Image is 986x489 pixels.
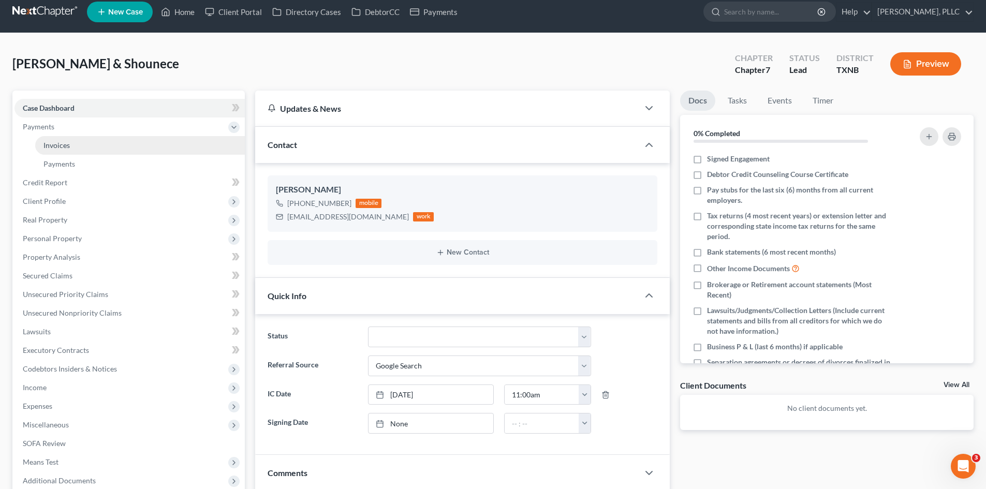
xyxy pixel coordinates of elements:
span: Credit Report [23,178,67,187]
button: New Contact [276,248,649,257]
span: Other Income Documents [707,263,790,274]
span: Pay stubs for the last six (6) months from all current employers. [707,185,891,205]
a: Docs [680,91,715,111]
a: Lawsuits [14,322,245,341]
span: Separation agreements or decrees of divorces finalized in the past 2 years [707,357,891,378]
span: Unsecured Nonpriority Claims [23,308,122,317]
label: Status [262,327,362,347]
div: [PHONE_NUMBER] [287,198,351,209]
span: Business P & L (last 6 months) if applicable [707,342,843,352]
div: Chapter [735,64,773,76]
span: Codebtors Insiders & Notices [23,364,117,373]
input: -- : -- [505,385,579,405]
span: New Case [108,8,143,16]
span: Payments [43,159,75,168]
a: Executory Contracts [14,341,245,360]
span: Lawsuits [23,327,51,336]
span: Quick Info [268,291,306,301]
a: View All [944,381,969,389]
a: Payments [35,155,245,173]
label: IC Date [262,384,362,405]
div: TXNB [836,64,874,76]
span: SOFA Review [23,439,66,448]
a: Secured Claims [14,266,245,285]
a: Client Portal [200,3,267,21]
div: Client Documents [680,380,746,391]
a: DebtorCC [346,3,405,21]
span: Means Test [23,457,58,466]
a: Home [156,3,200,21]
div: mobile [356,199,381,208]
input: -- : -- [505,413,579,433]
div: Updates & News [268,103,626,114]
p: No client documents yet. [688,403,965,413]
a: Unsecured Nonpriority Claims [14,304,245,322]
span: Property Analysis [23,253,80,261]
a: Case Dashboard [14,99,245,117]
div: work [413,212,434,221]
a: Timer [804,91,842,111]
span: Lawsuits/Judgments/Collection Letters (Include current statements and bills from all creditors fo... [707,305,891,336]
a: Credit Report [14,173,245,192]
span: Bank statements (6 most recent months) [707,247,836,257]
span: Personal Property [23,234,82,243]
span: Real Property [23,215,67,224]
a: Directory Cases [267,3,346,21]
span: 7 [766,65,770,75]
a: Property Analysis [14,248,245,266]
span: Invoices [43,141,70,150]
div: [PERSON_NAME] [276,184,649,196]
span: Secured Claims [23,271,72,280]
span: 3 [972,454,980,462]
span: Debtor Credit Counseling Course Certificate [707,169,848,180]
span: Income [23,383,47,392]
div: Lead [789,64,820,76]
div: Chapter [735,52,773,64]
span: Payments [23,122,54,131]
a: None [369,413,493,433]
label: Referral Source [262,355,362,376]
a: Tasks [719,91,755,111]
span: Contact [268,140,297,150]
div: Status [789,52,820,64]
a: Invoices [35,136,245,155]
a: Unsecured Priority Claims [14,285,245,304]
a: Events [759,91,800,111]
div: [EMAIL_ADDRESS][DOMAIN_NAME] [287,212,409,222]
strong: 0% Completed [694,129,740,138]
span: Brokerage or Retirement account statements (Most Recent) [707,279,891,300]
span: Miscellaneous [23,420,69,429]
label: Signing Date [262,413,362,434]
span: Comments [268,468,307,478]
span: [PERSON_NAME] & Shounece [12,56,179,71]
button: Preview [890,52,961,76]
iframe: Intercom live chat [951,454,976,479]
span: Executory Contracts [23,346,89,354]
a: Help [836,3,871,21]
div: District [836,52,874,64]
span: Unsecured Priority Claims [23,290,108,299]
a: [PERSON_NAME], PLLC [872,3,973,21]
a: Payments [405,3,463,21]
span: Expenses [23,402,52,410]
span: Signed Engagement [707,154,770,164]
span: Client Profile [23,197,66,205]
a: [DATE] [369,385,493,405]
span: Tax returns (4 most recent years) or extension letter and corresponding state income tax returns ... [707,211,891,242]
span: Additional Documents [23,476,96,485]
input: Search by name... [724,2,819,21]
a: SOFA Review [14,434,245,453]
span: Case Dashboard [23,103,75,112]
